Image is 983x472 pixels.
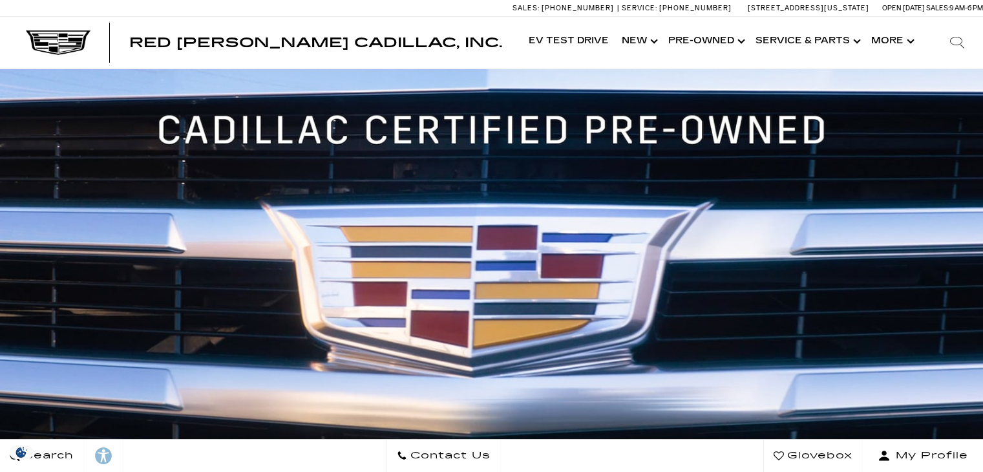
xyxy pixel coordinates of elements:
[863,440,983,472] button: Open user profile menu
[513,4,540,12] span: Sales:
[513,5,617,12] a: Sales: [PHONE_NUMBER]
[129,36,502,49] a: Red [PERSON_NAME] Cadillac, Inc.
[784,447,852,465] span: Glovebox
[662,16,749,67] a: Pre-Owned
[129,35,502,50] span: Red [PERSON_NAME] Cadillac, Inc.
[522,16,615,67] a: EV Test Drive
[542,4,614,12] span: [PHONE_NUMBER]
[891,447,968,465] span: My Profile
[882,4,925,12] span: Open [DATE]
[622,4,657,12] span: Service:
[20,447,74,465] span: Search
[659,4,732,12] span: [PHONE_NUMBER]
[926,4,949,12] span: Sales:
[26,30,90,55] img: Cadillac Dark Logo with Cadillac White Text
[763,440,863,472] a: Glovebox
[617,5,735,12] a: Service: [PHONE_NUMBER]
[615,16,662,67] a: New
[865,16,918,67] button: More
[749,16,865,67] a: Service & Parts
[748,4,869,12] a: [STREET_ADDRESS][US_STATE]
[6,445,36,459] section: Click to Open Cookie Consent Modal
[386,440,501,472] a: Contact Us
[949,4,983,12] span: 9 AM-6 PM
[6,445,36,459] img: Opt-Out Icon
[407,447,491,465] span: Contact Us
